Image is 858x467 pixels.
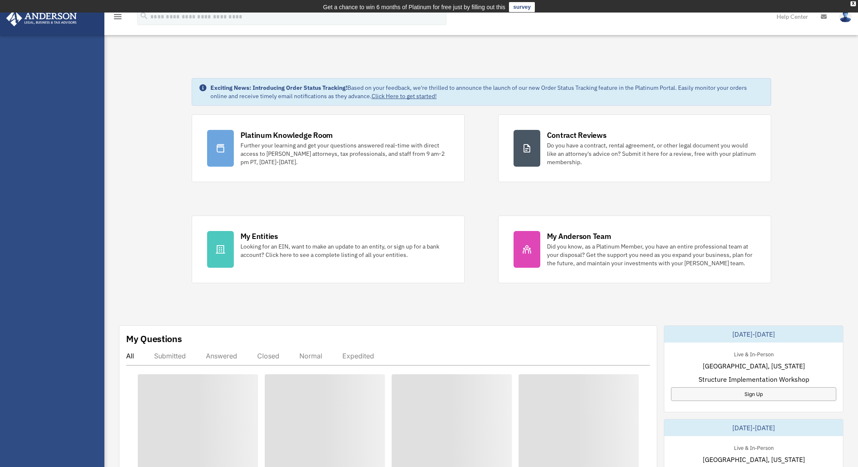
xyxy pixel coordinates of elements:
[498,114,771,182] a: Contract Reviews Do you have a contract, rental agreement, or other legal document you would like...
[547,231,611,241] div: My Anderson Team
[126,332,182,345] div: My Questions
[113,15,123,22] a: menu
[299,352,322,360] div: Normal
[703,361,805,371] span: [GEOGRAPHIC_DATA], [US_STATE]
[703,454,805,464] span: [GEOGRAPHIC_DATA], [US_STATE]
[126,352,134,360] div: All
[509,2,535,12] a: survey
[240,231,278,241] div: My Entities
[727,349,780,358] div: Live & In-Person
[727,443,780,452] div: Live & In-Person
[192,216,465,283] a: My Entities Looking for an EIN, want to make an update to an entity, or sign up for a bank accoun...
[210,84,764,100] div: Based on your feedback, we're thrilled to announce the launch of our new Order Status Tracking fe...
[113,12,123,22] i: menu
[547,242,756,267] div: Did you know, as a Platinum Member, you have an entire professional team at your disposal? Get th...
[664,326,843,343] div: [DATE]-[DATE]
[547,130,607,140] div: Contract Reviews
[257,352,279,360] div: Closed
[154,352,186,360] div: Submitted
[839,10,852,23] img: User Pic
[699,374,809,384] span: Structure Implementation Workshop
[342,352,374,360] div: Expedited
[498,216,771,283] a: My Anderson Team Did you know, as a Platinum Member, you have an entire professional team at your...
[139,11,149,20] i: search
[240,130,333,140] div: Platinum Knowledge Room
[210,84,347,91] strong: Exciting News: Introducing Order Status Tracking!
[240,242,449,259] div: Looking for an EIN, want to make an update to an entity, or sign up for a bank account? Click her...
[206,352,237,360] div: Answered
[372,92,437,100] a: Click Here to get started!
[547,141,756,166] div: Do you have a contract, rental agreement, or other legal document you would like an attorney's ad...
[671,387,836,401] a: Sign Up
[850,1,856,6] div: close
[4,10,79,26] img: Anderson Advisors Platinum Portal
[192,114,465,182] a: Platinum Knowledge Room Further your learning and get your questions answered real-time with dire...
[323,2,506,12] div: Get a chance to win 6 months of Platinum for free just by filling out this
[240,141,449,166] div: Further your learning and get your questions answered real-time with direct access to [PERSON_NAM...
[664,419,843,436] div: [DATE]-[DATE]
